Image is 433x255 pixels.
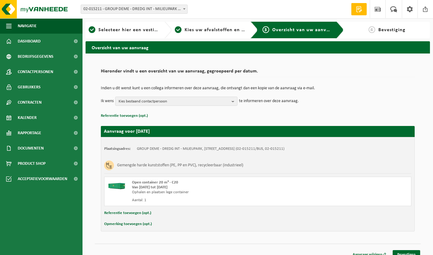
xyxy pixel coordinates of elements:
[18,171,67,187] span: Acceptatievoorwaarden
[18,141,44,156] span: Documenten
[132,190,282,195] div: Ophalen en plaatsen lege container
[18,18,37,34] span: Navigatie
[119,97,229,106] span: Kies bestaand contactpersoon
[18,110,37,125] span: Kalender
[262,26,269,33] span: 3
[18,156,46,171] span: Product Shop
[101,112,148,120] button: Referentie toevoegen (opt.)
[81,5,187,13] span: 02-015211 - GROUP DEME - DREDG INT - MILIEUPARK - ZWIJNDRECHT
[18,95,42,110] span: Contracten
[132,198,282,203] div: Aantal: 1
[104,129,150,134] strong: Aanvraag voor [DATE]
[115,97,237,106] button: Kies bestaand contactpersoon
[272,28,337,32] span: Overzicht van uw aanvraag
[104,147,131,151] strong: Plaatsingsadres:
[89,26,160,34] a: 1Selecteer hier een vestiging
[104,220,152,228] button: Opmerking toevoegen (opt.)
[86,41,430,53] h2: Overzicht van uw aanvraag
[18,125,41,141] span: Rapportage
[101,86,415,91] p: Indien u dit wenst kunt u een collega informeren over deze aanvraag, die ontvangt dan een kopie v...
[101,97,114,106] p: Ik wens
[132,185,167,189] strong: Van [DATE] tot [DATE]
[104,209,151,217] button: Referentie toevoegen (opt.)
[239,97,299,106] p: te informeren over deze aanvraag.
[108,180,126,189] img: HK-XC-20-GN-00.png
[378,28,405,32] span: Bevestiging
[18,34,41,49] span: Dashboard
[117,161,243,170] h3: Gemengde harde kunststoffen (PE, PP en PVC), recycleerbaar (industrieel)
[18,64,53,79] span: Contactpersonen
[18,79,41,95] span: Gebruikers
[175,26,182,33] span: 2
[101,69,415,77] h2: Hieronder vindt u een overzicht van uw aanvraag, gegroepeerd per datum.
[132,180,178,184] span: Open container 20 m³ - C20
[81,5,188,14] span: 02-015211 - GROUP DEME - DREDG INT - MILIEUPARK - ZWIJNDRECHT
[98,28,164,32] span: Selecteer hier een vestiging
[369,26,375,33] span: 4
[89,26,95,33] span: 1
[18,49,53,64] span: Bedrijfsgegevens
[175,26,246,34] a: 2Kies uw afvalstoffen en recipiënten
[185,28,269,32] span: Kies uw afvalstoffen en recipiënten
[137,146,284,151] td: GROUP DEME - DREDG INT - MILIEUPARK, [STREET_ADDRESS] (02-015211/BUS, 02-015211)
